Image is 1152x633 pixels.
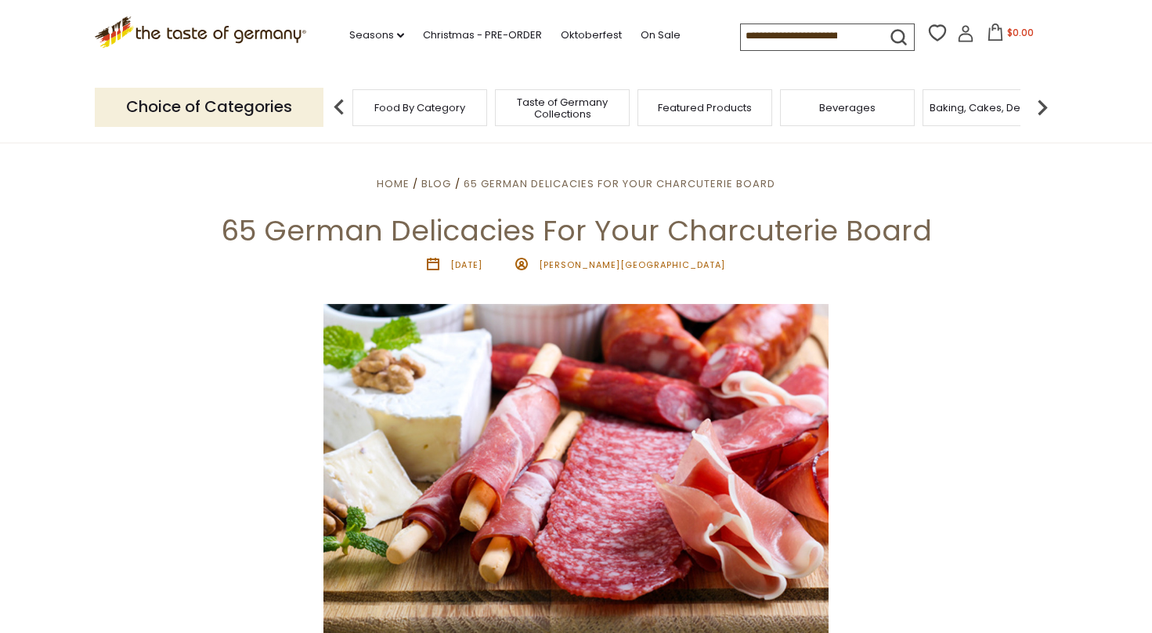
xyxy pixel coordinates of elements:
[658,102,752,114] a: Featured Products
[1027,92,1058,123] img: next arrow
[819,102,876,114] a: Beverages
[374,102,465,114] a: Food By Category
[930,102,1051,114] a: Baking, Cakes, Desserts
[349,27,404,44] a: Seasons
[450,259,482,271] time: [DATE]
[500,96,625,120] a: Taste of Germany Collections
[977,24,1044,47] button: $0.00
[423,27,542,44] a: Christmas - PRE-ORDER
[561,27,622,44] a: Oktoberfest
[95,88,323,126] p: Choice of Categories
[1007,26,1034,39] span: $0.00
[539,259,725,271] span: [PERSON_NAME][GEOGRAPHIC_DATA]
[641,27,681,44] a: On Sale
[421,176,451,191] a: Blog
[323,92,355,123] img: previous arrow
[49,213,1103,248] h1: 65 German Delicacies For Your Charcuterie Board
[377,176,410,191] a: Home
[464,176,775,191] a: 65 German Delicacies For Your Charcuterie Board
